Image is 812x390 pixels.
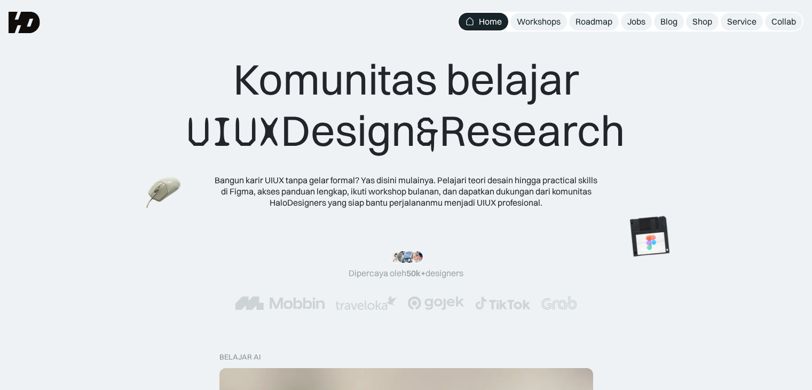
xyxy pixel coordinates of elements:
a: Workshops [510,13,567,30]
div: belajar ai [219,353,261,362]
a: Home [459,13,508,30]
div: Roadmap [576,16,612,27]
div: Service [727,16,756,27]
div: Komunitas belajar Design Research [187,53,625,158]
a: Blog [654,13,684,30]
a: Roadmap [569,13,619,30]
div: Blog [660,16,677,27]
span: UIUX [187,106,281,158]
div: Dipercaya oleh designers [349,268,463,279]
div: Shop [692,16,712,27]
div: Bangun karir UIUX tanpa gelar formal? Yas disini mulainya. Pelajari teori desain hingga practical... [214,175,598,208]
a: Service [721,13,763,30]
div: Collab [771,16,796,27]
div: Workshops [517,16,561,27]
span: & [416,106,439,158]
a: Jobs [621,13,652,30]
div: Jobs [627,16,645,27]
a: Collab [765,13,802,30]
a: Shop [686,13,719,30]
div: Home [479,16,502,27]
span: 50k+ [406,268,425,278]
